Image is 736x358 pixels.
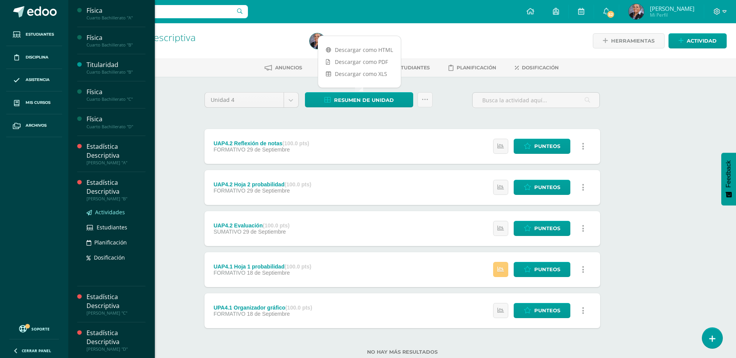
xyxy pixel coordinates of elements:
[318,44,401,56] a: Descargar como HTML
[98,43,300,50] div: Quinto Bachillerato 'A'
[285,305,312,311] strong: (100.0 pts)
[721,153,736,205] button: Feedback - Mostrar encuesta
[514,262,570,277] a: Punteos
[87,310,145,316] div: [PERSON_NAME] "C"
[26,54,48,60] span: Disciplina
[383,62,430,74] a: Estudiantes
[457,65,496,71] span: Planificación
[94,239,127,246] span: Planificación
[73,5,248,18] input: Busca un usuario...
[650,12,694,18] span: Mi Perfil
[515,62,559,74] a: Dosificación
[213,146,245,153] span: FORMATIVO
[305,92,413,107] a: Resumen de unidad
[534,221,560,236] span: Punteos
[310,33,325,49] img: 7f0a1b19c3ee77ae0c5d23881bd2b77a.png
[204,349,600,355] label: No hay más resultados
[31,326,50,332] span: Soporte
[87,60,145,75] a: TitularidadCuarto Bachillerato "B"
[247,270,290,276] span: 18 de Septiembre
[87,33,145,42] div: Física
[318,56,401,68] a: Descargar como PDF
[87,253,145,262] a: Dosificación
[87,293,145,310] div: Estadística Descriptiva
[284,263,311,270] strong: (100.0 pts)
[473,93,599,108] input: Busca la actividad aquí...
[87,160,145,165] div: [PERSON_NAME] "A"
[514,221,570,236] a: Punteos
[611,34,655,48] span: Herramientas
[213,263,311,270] div: UAP4.1 Hoja 1 probabilidad
[247,311,290,317] span: 18 de Septiembre
[87,33,145,48] a: FísicaCuarto Bachillerato "B"
[247,188,290,194] span: 29 de Septiembre
[514,180,570,195] a: Punteos
[87,88,145,96] div: Física
[534,303,560,318] span: Punteos
[282,140,309,146] strong: (100.0 pts)
[668,33,727,48] a: Actividad
[534,262,560,277] span: Punteos
[334,93,394,107] span: Resumen de unidad
[94,254,125,261] span: Dosificación
[87,196,145,201] div: [PERSON_NAME] "B"
[213,270,245,276] span: FORMATIVO
[243,229,286,235] span: 29 de Septiembre
[87,208,145,217] a: Actividades
[213,140,309,146] div: UAP4.2 Reflexión de notas
[284,181,311,188] strong: (100.0 pts)
[534,180,560,194] span: Punteos
[26,31,54,38] span: Estudiantes
[97,224,127,231] span: Estudiantes
[247,146,290,153] span: 29 de Septiembre
[87,15,145,21] div: Cuarto Bachillerato "A"
[593,33,665,48] a: Herramientas
[514,303,570,318] a: Punteos
[87,60,145,69] div: Titularidad
[22,348,51,353] span: Cerrar panel
[87,6,145,15] div: Física
[211,93,278,107] span: Unidad 4
[395,65,430,71] span: Estudiantes
[98,32,300,43] h1: Estadística Descriptiva
[275,65,302,71] span: Anuncios
[725,160,732,188] span: Feedback
[87,178,145,196] div: Estadística Descriptiva
[9,323,59,334] a: Soporte
[514,139,570,154] a: Punteos
[87,115,145,129] a: FísicaCuarto Bachillerato "D"
[650,5,694,12] span: [PERSON_NAME]
[87,329,145,346] div: Estadística Descriptiva
[87,329,145,352] a: Estadística Descriptiva[PERSON_NAME] "D"
[87,142,145,165] a: Estadística Descriptiva[PERSON_NAME] "A"
[263,222,289,229] strong: (100.0 pts)
[6,69,62,92] a: Asistencia
[87,115,145,124] div: Física
[87,238,145,247] a: Planificación
[213,311,245,317] span: FORMATIVO
[87,142,145,160] div: Estadística Descriptiva
[87,178,145,201] a: Estadística Descriptiva[PERSON_NAME] "B"
[87,293,145,316] a: Estadística Descriptiva[PERSON_NAME] "C"
[6,23,62,46] a: Estudiantes
[213,222,289,229] div: UAP4.2 Evaluación
[687,34,717,48] span: Actividad
[213,229,241,235] span: SUMATIVO
[87,6,145,21] a: FísicaCuarto Bachillerato "A"
[26,122,47,129] span: Archivos
[6,46,62,69] a: Disciplina
[26,100,50,106] span: Mis cursos
[87,42,145,48] div: Cuarto Bachillerato "B"
[213,181,311,188] div: UAP4.2 Hoja 2 probabilidad
[205,93,298,107] a: Unidad 4
[213,188,245,194] span: FORMATIVO
[87,69,145,75] div: Cuarto Bachillerato "B"
[87,124,145,129] div: Cuarto Bachillerato "D"
[87,88,145,102] a: FísicaCuarto Bachillerato "C"
[213,305,312,311] div: UPA4.1 Organizador gráfico
[318,68,401,80] a: Descargar como XLS
[87,96,145,102] div: Cuarto Bachillerato "C"
[6,91,62,114] a: Mis cursos
[6,114,62,137] a: Archivos
[449,62,496,74] a: Planificación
